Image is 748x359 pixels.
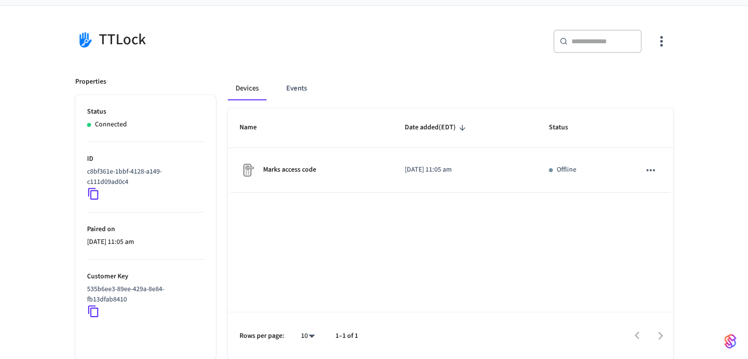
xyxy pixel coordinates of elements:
p: 535b6ee3-89ee-429a-8e84-fb13dfab8410 [87,284,200,305]
button: Events [278,77,315,100]
p: 1–1 of 1 [335,331,358,341]
p: Paired on [87,224,204,235]
img: SeamLogoGradient.69752ec5.svg [724,333,736,349]
button: Devices [228,77,267,100]
p: ID [87,154,204,164]
p: Rows per page: [239,331,284,341]
p: Customer Key [87,271,204,282]
p: Properties [75,77,106,87]
p: Status [87,107,204,117]
span: Status [549,120,581,135]
span: Date added(EDT) [405,120,469,135]
div: TTLock [75,30,368,50]
img: Placeholder Lock Image [239,162,255,178]
p: Connected [95,120,127,130]
p: Marks access code [263,165,316,175]
table: sticky table [228,108,673,193]
div: 10 [296,329,320,343]
img: TTLock Logo, Square [75,30,95,50]
span: Name [239,120,269,135]
p: Offline [557,165,576,175]
div: connected account tabs [228,77,673,100]
p: [DATE] 11:05 am [87,237,204,247]
p: [DATE] 11:05 am [405,165,525,175]
p: c8bf361e-1bbf-4128-a149-c111d09ad0c4 [87,167,200,187]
